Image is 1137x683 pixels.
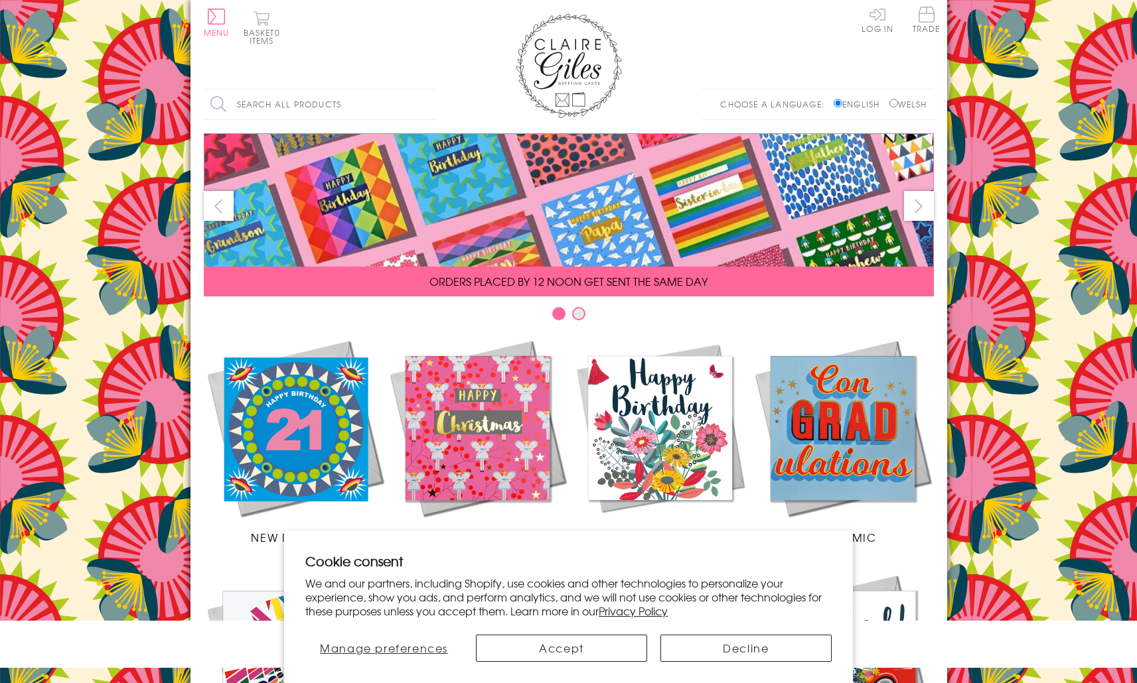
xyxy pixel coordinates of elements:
a: Privacy Policy [599,603,668,619]
span: Birthdays [628,529,692,545]
button: Menu [204,9,230,36]
span: Christmas [443,529,511,545]
button: Basket0 items [244,11,280,44]
a: Christmas [386,337,569,545]
span: Manage preferences [320,640,448,656]
button: Manage preferences [305,635,463,662]
span: Menu [204,27,230,38]
input: English [834,99,842,107]
input: Search [423,90,436,119]
p: We and our partners, including Shopify, use cookies and other technologies to personalize your ex... [305,576,832,617]
span: Trade [913,7,941,32]
button: Carousel Page 2 [572,307,585,320]
a: Academic [751,337,934,545]
span: ORDERS PLACED BY 12 NOON GET SENT THE SAME DAY [429,273,708,289]
p: Choose a language: [720,98,831,110]
button: Carousel Page 1 (Current Slide) [552,307,566,320]
img: Claire Giles Greetings Cards [516,13,622,118]
button: Decline [660,635,832,662]
div: Carousel Pagination [204,306,934,327]
button: next [904,191,934,221]
input: Welsh [889,99,898,107]
input: Search all products [204,90,436,119]
span: New Releases [251,529,338,545]
h2: Cookie consent [305,552,832,570]
a: New Releases [204,337,386,545]
span: Academic [808,529,877,545]
button: Accept [476,635,647,662]
label: English [834,98,886,110]
a: Birthdays [569,337,751,545]
span: 0 items [250,27,280,46]
label: Welsh [889,98,927,110]
button: prev [204,191,234,221]
a: Log In [862,7,893,32]
a: Trade [913,7,941,35]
